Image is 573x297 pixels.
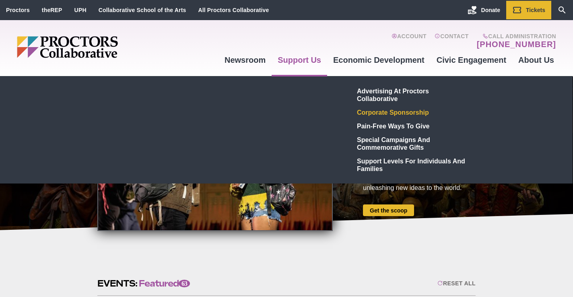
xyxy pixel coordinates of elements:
[74,7,87,13] a: UPH
[42,7,62,13] a: theREP
[139,277,190,290] span: Featured
[481,7,500,13] span: Donate
[512,49,560,71] a: About Us
[99,7,186,13] a: Collaborative School of the Arts
[551,1,573,19] a: Search
[506,1,551,19] a: Tickets
[198,7,269,13] a: All Proctors Collaborative
[392,33,427,49] a: Account
[354,133,472,154] a: Special Campaigns and Commemorative Gifts
[437,280,476,287] div: Reset All
[354,119,472,133] a: Pain-Free Ways to Give
[97,277,190,290] h2: Events:
[526,7,545,13] span: Tickets
[435,33,469,49] a: Contact
[272,49,327,71] a: Support Us
[179,280,190,287] span: 63
[327,49,431,71] a: Economic Development
[6,7,30,13] a: Proctors
[431,49,512,71] a: Civic Engagement
[474,33,556,39] span: Call Administration
[218,49,272,71] a: Newsroom
[462,1,506,19] a: Donate
[17,36,180,58] img: Proctors logo
[363,204,414,216] a: Get the scoop
[354,154,472,175] a: Support Levels for Individuals and Families
[354,84,472,105] a: Advertising at Proctors Collaborative
[477,39,556,49] a: [PHONE_NUMBER]
[354,105,472,119] a: Corporate Sponsorship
